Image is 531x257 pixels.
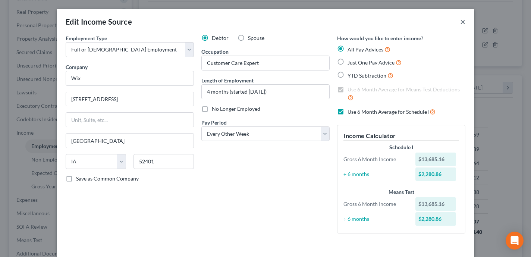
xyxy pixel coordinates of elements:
div: Open Intercom Messenger [506,232,524,250]
span: All Pay Advices [348,46,383,53]
input: Enter zip... [133,154,194,169]
label: Occupation [201,48,229,56]
h5: Income Calculator [343,131,459,141]
span: Company [66,64,88,70]
button: × [460,17,465,26]
div: Edit Income Source [66,16,132,27]
div: ÷ 6 months [340,170,412,178]
span: Save as Common Company [76,175,139,182]
div: Schedule I [343,144,459,151]
label: How would you like to enter income? [337,34,423,42]
input: Search company by name... [66,71,194,86]
input: Unit, Suite, etc... [66,113,194,127]
input: ex: 2 years [202,85,329,99]
span: Just One Pay Advice [348,59,395,66]
span: Debtor [212,35,229,41]
input: Enter address... [66,92,194,106]
div: Gross 6 Month Income [340,156,412,163]
div: $2,280.86 [415,212,456,226]
span: YTD Subtraction [348,72,386,79]
span: No Longer Employed [212,106,260,112]
input: -- [202,56,329,70]
input: Enter city... [66,134,194,148]
div: Means Test [343,188,459,196]
div: $13,685.16 [415,197,456,211]
div: ÷ 6 months [340,215,412,223]
div: $13,685.16 [415,153,456,166]
span: Use 6 Month Average for Means Test Deductions [348,86,460,93]
div: $2,280.86 [415,167,456,181]
span: Use 6 Month Average for Schedule I [348,109,430,115]
span: Spouse [248,35,264,41]
label: Length of Employment [201,76,254,84]
div: Gross 6 Month Income [340,200,412,208]
span: Pay Period [201,119,227,126]
span: Employment Type [66,35,107,41]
